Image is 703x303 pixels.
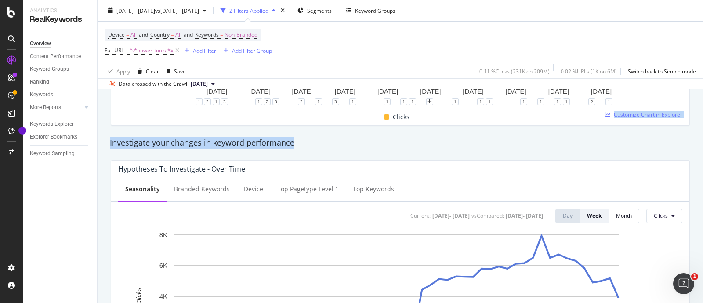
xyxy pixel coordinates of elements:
div: More Reports [30,103,61,112]
div: Tooltip anchor [18,127,26,135]
div: Investigate your changes in keyword performance [110,137,691,149]
div: Ranking [30,77,49,87]
a: Keywords Explorer [30,120,91,129]
span: vs [DATE] - [DATE] [155,7,199,14]
a: More Reports [30,103,82,112]
text: [DATE] [335,88,355,95]
text: [DATE] [420,88,441,95]
div: Analytics [30,7,90,15]
div: Keyword Groups [355,7,395,14]
span: ^.*power-tools.*$ [130,44,174,57]
div: 3 [221,98,228,105]
button: Apply [105,64,130,78]
div: 1 [400,98,407,105]
div: Hypotheses to Investigate - Over Time [118,164,245,173]
div: Week [587,212,602,219]
div: 2 [298,98,305,105]
span: Segments [307,7,332,14]
div: Save [174,67,186,75]
text: [DATE] [548,88,569,95]
span: and [184,31,193,38]
div: 1 [520,98,527,105]
span: Country [150,31,170,38]
button: Clear [134,64,159,78]
button: Week [580,209,609,223]
a: Ranking [30,77,91,87]
text: [DATE] [506,88,526,95]
div: 1 [196,98,203,105]
a: Content Performance [30,52,91,61]
span: = [126,31,129,38]
div: 1 [349,98,356,105]
span: Device [108,31,125,38]
div: Branded Keywords [174,185,230,193]
div: [DATE] - [DATE] [506,212,543,219]
text: [DATE] [463,88,483,95]
div: 1 [255,98,262,105]
span: Full URL [105,47,124,54]
a: Overview [30,39,91,48]
div: 2 [588,98,595,105]
div: Content Performance [30,52,81,61]
text: 8K [159,230,167,238]
text: 6K [159,262,167,269]
div: 3 [272,98,279,105]
text: 4K [159,292,167,300]
text: [DATE] [207,88,227,95]
div: Device [244,185,263,193]
div: Month [616,212,632,219]
button: Add Filter Group [220,45,272,56]
div: 1 [315,98,322,105]
div: 3 [332,98,339,105]
span: 1 [691,273,698,280]
div: [DATE] - [DATE] [432,212,470,219]
div: 0.11 % Clicks ( 231K on 209M ) [479,67,550,75]
div: Data crossed with the Crawl [119,80,187,88]
div: 2 [204,98,211,105]
span: Non-Branded [225,29,257,41]
button: Save [163,64,186,78]
div: 1 [213,98,220,105]
div: Top Keywords [353,185,394,193]
span: = [125,47,128,54]
text: [DATE] [377,88,398,95]
div: times [279,6,286,15]
span: and [139,31,148,38]
div: Top pagetype Level 1 [277,185,339,193]
div: Keywords Explorer [30,120,74,129]
a: Explorer Bookmarks [30,132,91,142]
button: [DATE] - [DATE]vs[DATE] - [DATE] [105,4,210,18]
div: 1 [477,98,484,105]
a: Keyword Sampling [30,149,91,158]
button: 2 Filters Applied [217,4,279,18]
div: Overview [30,39,51,48]
span: [DATE] - [DATE] [116,7,155,14]
a: Keywords [30,90,91,99]
a: Customize Chart in Explorer [605,111,682,118]
div: 2 Filters Applied [229,7,268,14]
a: Keyword Groups [30,65,91,74]
text: [DATE] [591,88,612,95]
div: Current: [410,212,431,219]
div: 1 [605,98,612,105]
span: = [171,31,174,38]
div: Add Filter Group [232,47,272,54]
button: Keyword Groups [343,4,399,18]
div: Switch back to Simple mode [628,67,696,75]
div: Keyword Groups [30,65,69,74]
div: 0.02 % URLs ( 1K on 6M ) [561,67,617,75]
div: Seasonality [125,185,160,193]
div: 1 [409,98,416,105]
button: Segments [294,4,335,18]
div: 2 [264,98,271,105]
span: All [175,29,181,41]
div: 1 [486,98,493,105]
div: Apply [116,67,130,75]
span: All [130,29,137,41]
iframe: Intercom live chat [673,273,694,294]
div: Add Filter [193,47,216,54]
div: 1 [554,98,561,105]
div: 1 [384,98,391,105]
text: [DATE] [249,88,270,95]
div: vs Compared : [471,212,504,219]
